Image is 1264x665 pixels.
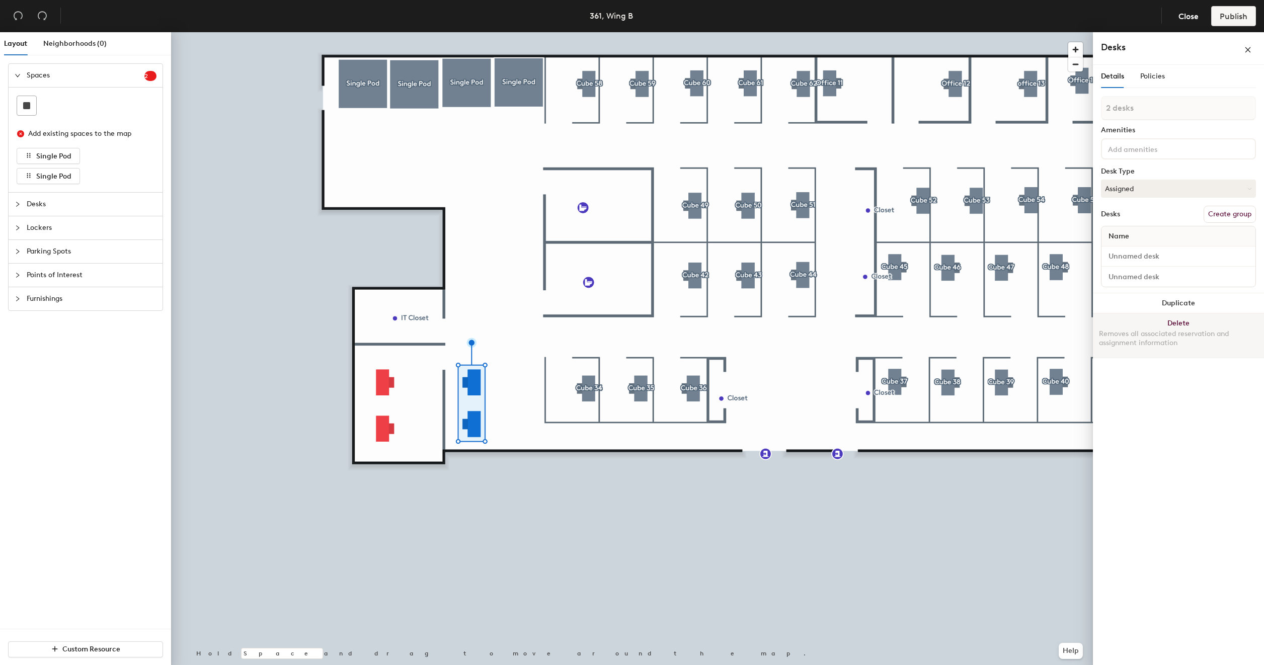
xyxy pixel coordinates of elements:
span: 2 [144,72,156,79]
span: Layout [4,39,27,48]
button: Close [1170,6,1207,26]
span: Details [1101,72,1124,80]
span: Parking Spots [27,240,156,263]
span: collapsed [15,248,21,255]
div: Removes all associated reservation and assignment information [1099,329,1258,348]
span: collapsed [15,225,21,231]
button: Custom Resource [8,641,163,657]
sup: 2 [144,71,156,81]
span: Lockers [27,216,156,239]
span: Neighborhoods (0) [43,39,107,48]
div: Desk Type [1101,168,1256,176]
button: Single Pod [17,148,80,164]
button: Publish [1211,6,1256,26]
button: Duplicate [1093,293,1264,313]
div: 361, Wing B [590,10,633,22]
span: close [1244,46,1251,53]
span: close-circle [17,130,24,137]
span: collapsed [15,272,21,278]
button: Create group [1204,206,1256,223]
input: Unnamed desk [1103,250,1253,264]
button: Single Pod [17,168,80,184]
span: Single Pod [36,172,71,181]
span: Spaces [27,64,144,87]
span: Furnishings [27,287,156,310]
span: Close [1178,12,1199,21]
span: Policies [1140,72,1165,80]
button: Assigned [1101,180,1256,198]
button: Undo (⌘ + Z) [8,6,28,26]
span: collapsed [15,296,21,302]
span: Custom Resource [62,645,120,653]
button: Redo (⌘ + ⇧ + Z) [32,6,52,26]
span: undo [13,11,23,21]
div: Amenities [1101,126,1256,134]
h4: Desks [1101,41,1212,54]
span: Name [1103,227,1134,245]
span: Desks [27,193,156,216]
span: Points of Interest [27,264,156,287]
span: Single Pod [36,152,71,160]
span: expanded [15,72,21,78]
div: Desks [1101,210,1120,218]
span: collapsed [15,201,21,207]
div: Add existing spaces to the map [28,128,148,139]
button: DeleteRemoves all associated reservation and assignment information [1093,313,1264,358]
button: Help [1059,643,1083,659]
input: Unnamed desk [1103,270,1253,284]
input: Add amenities [1106,142,1197,154]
